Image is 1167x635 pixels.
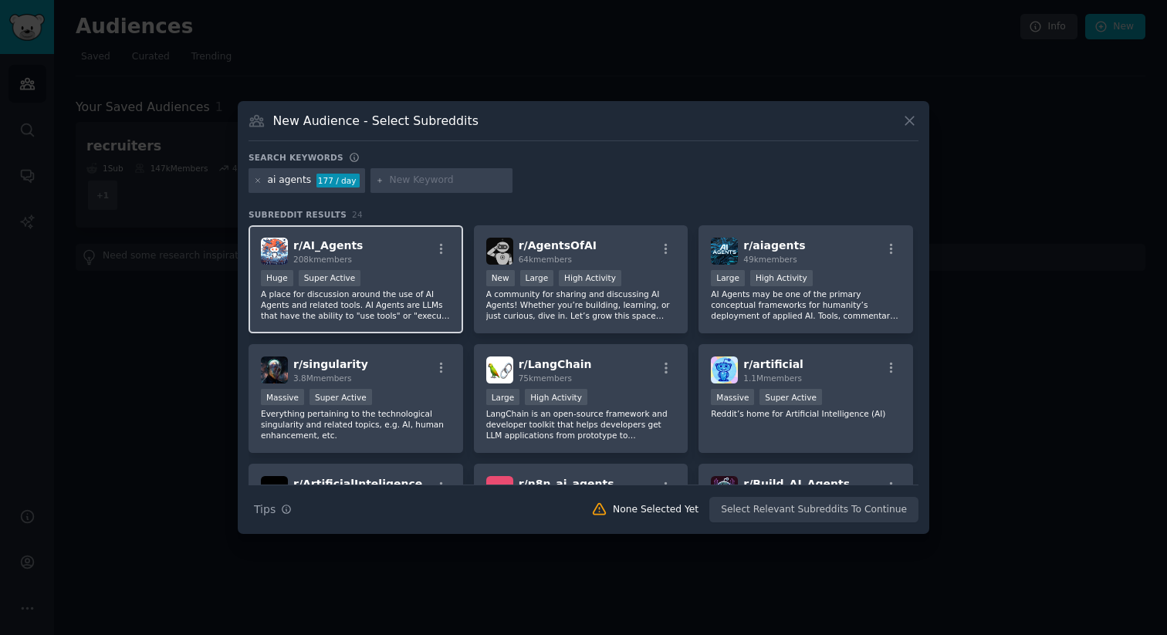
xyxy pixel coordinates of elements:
[743,373,802,383] span: 1.1M members
[711,270,745,286] div: Large
[711,389,754,405] div: Massive
[293,239,363,252] span: r/ AI_Agents
[711,476,738,503] img: Build_AI_Agents
[613,503,699,517] div: None Selected Yet
[293,478,422,490] span: r/ ArtificialInteligence
[519,373,572,383] span: 75k members
[261,389,304,405] div: Massive
[249,209,347,220] span: Subreddit Results
[711,408,901,419] p: Reddit’s home for Artificial Intelligence (AI)
[261,356,288,383] img: singularity
[519,255,572,264] span: 64k members
[711,238,738,265] img: aiagents
[486,408,676,441] p: LangChain is an open-source framework and developer toolkit that helps developers get LLM applica...
[293,373,352,383] span: 3.8M members
[316,174,360,187] div: 177 / day
[261,289,451,321] p: A place for discussion around the use of AI Agents and related tools. AI Agents are LLMs that hav...
[520,270,554,286] div: Large
[711,356,738,383] img: artificial
[486,476,513,503] img: n8n_ai_agents
[299,270,361,286] div: Super Active
[519,358,592,370] span: r/ LangChain
[525,389,587,405] div: High Activity
[249,496,297,523] button: Tips
[759,389,822,405] div: Super Active
[519,239,597,252] span: r/ AgentsOfAI
[743,478,850,490] span: r/ Build_AI_Agents
[293,358,368,370] span: r/ singularity
[261,476,288,503] img: ArtificialInteligence
[310,389,372,405] div: Super Active
[486,356,513,383] img: LangChain
[261,238,288,265] img: AI_Agents
[261,408,451,441] p: Everything pertaining to the technological singularity and related topics, e.g. AI, human enhance...
[743,255,797,264] span: 49k members
[352,210,363,219] span: 24
[750,270,813,286] div: High Activity
[743,358,803,370] span: r/ artificial
[711,289,901,321] p: AI Agents may be one of the primary conceptual frameworks for humanity’s deployment of applied AI...
[268,174,312,187] div: ai agents
[486,238,513,265] img: AgentsOfAI
[559,270,621,286] div: High Activity
[390,174,507,187] input: New Keyword
[486,270,515,286] div: New
[254,502,276,518] span: Tips
[486,389,520,405] div: Large
[486,289,676,321] p: A community for sharing and discussing AI Agents! Whether you’re building, learning, or just curi...
[249,152,343,163] h3: Search keywords
[293,255,352,264] span: 208k members
[273,113,479,129] h3: New Audience - Select Subreddits
[261,270,293,286] div: Huge
[743,239,805,252] span: r/ aiagents
[519,478,614,490] span: r/ n8n_ai_agents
